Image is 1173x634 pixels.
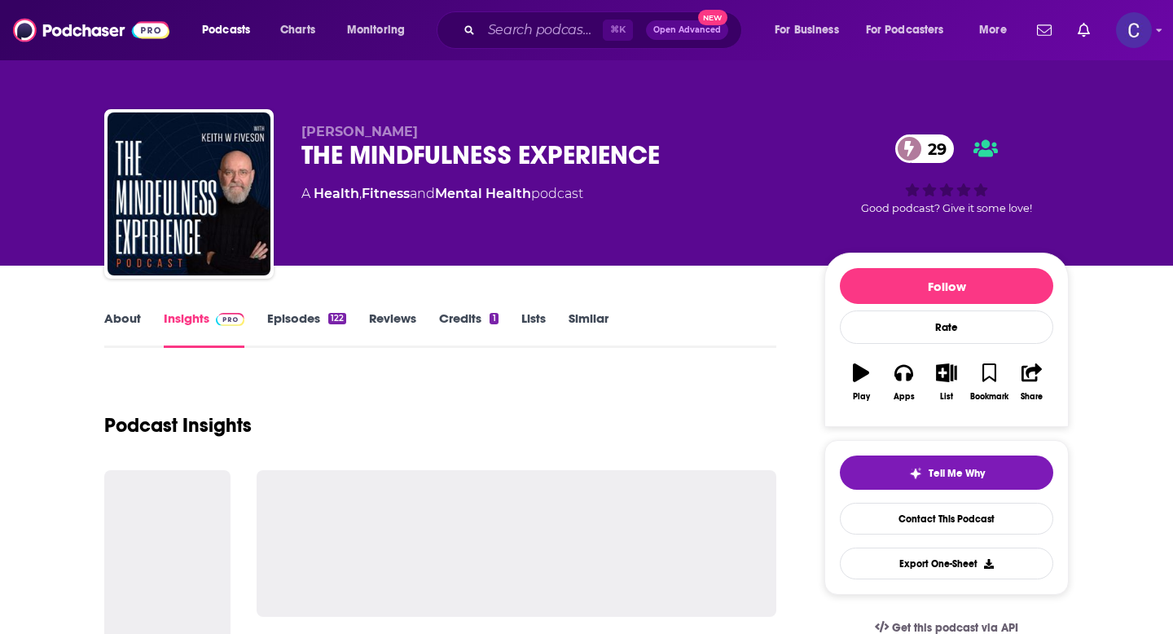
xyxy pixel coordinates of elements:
[968,17,1027,43] button: open menu
[481,17,603,43] input: Search podcasts, credits, & more...
[202,19,250,42] span: Podcasts
[13,15,169,46] img: Podchaser - Follow, Share and Rate Podcasts
[435,186,531,201] a: Mental Health
[1030,16,1058,44] a: Show notifications dropdown
[979,19,1007,42] span: More
[968,353,1010,412] button: Bookmark
[216,313,244,326] img: Podchaser Pro
[970,392,1008,402] div: Bookmark
[925,353,968,412] button: List
[940,392,953,402] div: List
[894,392,915,402] div: Apps
[1116,12,1152,48] img: User Profile
[521,310,546,348] a: Lists
[270,17,325,43] a: Charts
[1116,12,1152,48] span: Logged in as publicityxxtina
[775,19,839,42] span: For Business
[104,310,141,348] a: About
[912,134,955,163] span: 29
[359,186,362,201] span: ,
[108,112,270,275] img: THE MINDFULNESS EXPERIENCE
[280,19,315,42] span: Charts
[301,184,583,204] div: A podcast
[853,392,870,402] div: Play
[855,17,968,43] button: open menu
[763,17,859,43] button: open menu
[824,124,1069,225] div: 29Good podcast? Give it some love!
[314,186,359,201] a: Health
[191,17,271,43] button: open menu
[653,26,721,34] span: Open Advanced
[840,548,1053,579] button: Export One-Sheet
[1116,12,1152,48] button: Show profile menu
[646,20,728,40] button: Open AdvancedNew
[840,456,1053,490] button: tell me why sparkleTell Me Why
[895,134,955,163] a: 29
[882,353,925,412] button: Apps
[929,467,985,480] span: Tell Me Why
[840,268,1053,304] button: Follow
[909,467,922,480] img: tell me why sparkle
[1071,16,1096,44] a: Show notifications dropdown
[362,186,410,201] a: Fitness
[164,310,244,348] a: InsightsPodchaser Pro
[840,353,882,412] button: Play
[866,19,944,42] span: For Podcasters
[336,17,426,43] button: open menu
[1021,392,1043,402] div: Share
[490,313,498,324] div: 1
[1011,353,1053,412] button: Share
[439,310,498,348] a: Credits1
[698,10,727,25] span: New
[410,186,435,201] span: and
[861,202,1032,214] span: Good podcast? Give it some love!
[347,19,405,42] span: Monitoring
[104,413,252,438] h1: Podcast Insights
[328,313,346,324] div: 122
[267,310,346,348] a: Episodes122
[840,310,1053,344] div: Rate
[569,310,608,348] a: Similar
[369,310,416,348] a: Reviews
[603,20,633,41] span: ⌘ K
[840,503,1053,535] a: Contact This Podcast
[301,124,418,139] span: [PERSON_NAME]
[452,11,758,49] div: Search podcasts, credits, & more...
